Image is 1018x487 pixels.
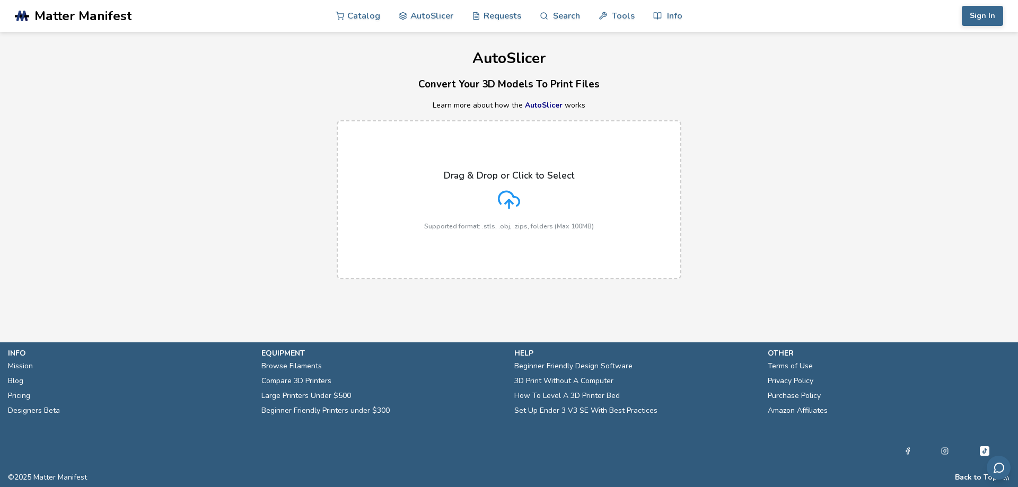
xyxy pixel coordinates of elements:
a: Pricing [8,388,30,403]
span: © 2025 Matter Manifest [8,473,87,482]
button: Back to Top [955,473,997,482]
button: Sign In [962,6,1003,26]
a: Beginner Friendly Printers under $300 [261,403,390,418]
a: Mission [8,359,33,374]
p: Drag & Drop or Click to Select [444,170,574,181]
p: help [514,348,757,359]
span: Matter Manifest [34,8,131,23]
button: Send feedback via email [987,456,1011,480]
a: Amazon Affiliates [768,403,828,418]
p: other [768,348,1011,359]
p: Supported format: .stls, .obj, .zips, folders (Max 100MB) [424,223,594,230]
p: info [8,348,251,359]
a: Browse Filaments [261,359,322,374]
a: RSS Feed [1003,473,1010,482]
a: Designers Beta [8,403,60,418]
a: Terms of Use [768,359,813,374]
a: Large Printers Under $500 [261,388,351,403]
a: AutoSlicer [525,100,563,110]
a: How To Level A 3D Printer Bed [514,388,620,403]
p: equipment [261,348,504,359]
a: Tiktok [978,445,991,457]
a: 3D Print Without A Computer [514,374,613,388]
a: Beginner Friendly Design Software [514,359,633,374]
a: Compare 3D Printers [261,374,331,388]
a: Facebook [904,445,911,457]
a: Instagram [941,445,949,457]
a: Blog [8,374,23,388]
a: Privacy Policy [768,374,813,388]
a: Purchase Policy [768,388,821,403]
a: Set Up Ender 3 V3 SE With Best Practices [514,403,657,418]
